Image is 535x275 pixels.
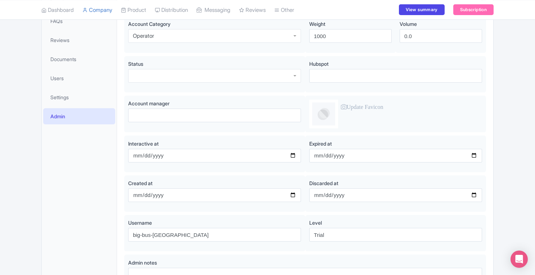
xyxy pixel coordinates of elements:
span: Admin [50,113,65,120]
span: Interactive at [128,141,159,147]
a: Reviews [43,32,115,48]
a: View summary [399,4,444,15]
span: Level [309,220,322,226]
span: Documents [50,55,76,63]
span: Account Category [128,21,171,27]
a: Subscription [453,4,494,15]
i: Update Favicon [341,104,383,110]
span: Username [128,220,152,226]
a: Settings [43,89,115,105]
span: Reviews [50,36,69,44]
span: Settings [50,93,69,101]
span: Volume [400,21,417,27]
span: Account manager [128,100,170,106]
a: Users [43,70,115,86]
span: Status [128,61,143,67]
div: Open Intercom Messenger [511,251,528,268]
span: Created at [128,180,153,186]
span: Hubspot [309,61,329,67]
span: FAQs [50,17,63,25]
div: Operator [133,33,154,39]
img: profile-logo-d1a8e230fb1b8f12adc913e4f4d7365c.png [309,100,338,128]
span: Admin notes [128,260,157,266]
a: Documents [43,51,115,67]
a: Admin [43,108,115,124]
span: Expired at [309,141,332,147]
span: Discarded at [309,180,338,186]
a: FAQs [43,13,115,29]
span: Users [50,74,64,82]
span: Weight [309,21,325,27]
